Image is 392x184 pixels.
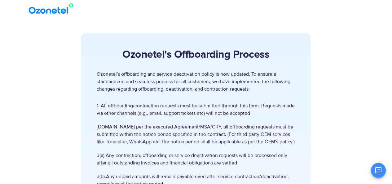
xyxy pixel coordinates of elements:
[97,102,295,117] span: 1. All offboarding/contraction requests must be submitted through this form. Requests made via ot...
[97,123,295,146] span: [DOMAIN_NAME] per the executed Agreement/MSA/CRF, all offboarding requests must be submitted with...
[97,70,295,93] p: Ozonetel's offboarding and service deactivation policy is now updated. To ensure a standardized a...
[371,163,386,178] button: Open chat
[97,152,295,167] span: 3(a).Any contraction, offboarding or service deactivation requests will be processed only after a...
[97,49,295,61] h2: Ozonetel's Offboarding Process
